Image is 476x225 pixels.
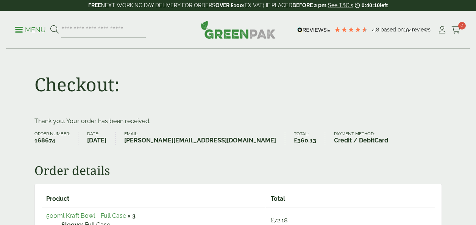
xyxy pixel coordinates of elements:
[87,136,106,145] strong: [DATE]
[124,132,285,145] li: Email:
[46,212,126,219] a: 500ml Kraft Bowl - Full Case
[381,27,404,33] span: Based on
[124,136,276,145] strong: [PERSON_NAME][EMAIL_ADDRESS][DOMAIN_NAME]
[34,73,120,95] h1: Checkout:
[294,132,325,145] li: Total:
[271,217,274,224] span: £
[294,137,297,144] span: £
[42,191,265,207] th: Product
[412,27,431,33] span: reviews
[334,26,368,33] div: 4.78 Stars
[15,25,46,33] a: Menu
[34,136,70,145] strong: 168674
[88,2,101,8] strong: FREE
[201,20,276,39] img: GreenPak Supplies
[451,26,461,34] i: Cart
[34,163,442,178] h2: Order details
[334,132,397,145] li: Payment method:
[451,24,461,36] a: 0
[437,26,447,34] i: My Account
[215,2,243,8] strong: OVER £100
[334,136,388,145] strong: Credit / DebitCard
[15,25,46,34] p: Menu
[34,132,79,145] li: Order number:
[292,2,326,8] strong: BEFORE 2 pm
[380,2,388,8] span: left
[362,2,380,8] span: 0:40:10
[266,191,435,207] th: Total
[34,117,442,126] p: Thank you. Your order has been received.
[297,27,330,33] img: REVIEWS.io
[87,132,115,145] li: Date:
[372,27,381,33] span: 4.8
[404,27,412,33] span: 194
[328,2,353,8] a: See T&C's
[271,217,287,224] bdi: 72.18
[128,212,136,219] strong: × 3
[294,137,316,144] bdi: 360.13
[458,22,466,30] span: 0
